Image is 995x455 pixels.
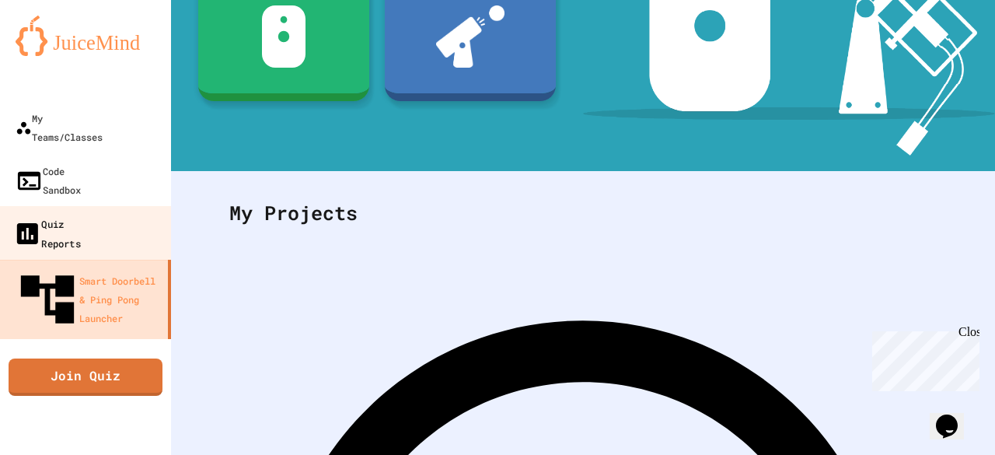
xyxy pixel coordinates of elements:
[13,214,81,252] div: Quiz Reports
[16,109,103,146] div: My Teams/Classes
[930,393,979,439] iframe: chat widget
[9,359,162,396] a: Join Quiz
[6,6,107,99] div: Chat with us now!Close
[16,268,162,331] div: Smart Doorbell & Ping Pong Launcher
[436,5,505,68] img: ppl-with-ball.png
[16,16,155,56] img: logo-orange.svg
[866,325,979,391] iframe: chat widget
[214,183,952,243] div: My Projects
[16,162,81,199] div: Code Sandbox
[262,5,306,68] img: sdb-white.svg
